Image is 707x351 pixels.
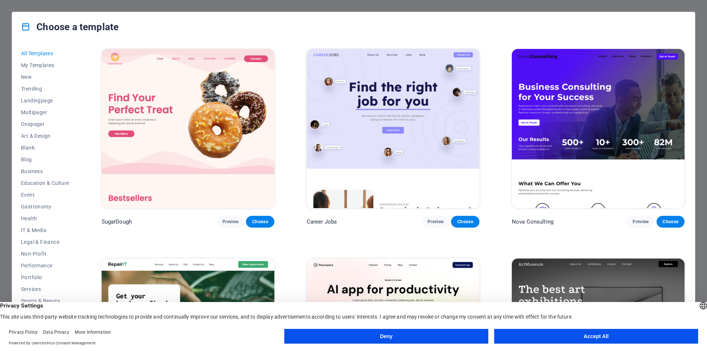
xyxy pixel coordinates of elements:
[21,204,69,210] span: Gastronomy
[21,298,69,304] span: Sports & Beauty
[307,49,479,208] img: Career Jobs
[21,213,69,224] button: Health
[21,59,69,71] button: My Templates
[21,283,69,295] button: Services
[21,121,69,127] span: Onepager
[21,239,69,245] span: Legal & Finance
[21,165,69,177] button: Business
[21,295,69,307] button: Sports & Beauty
[21,50,69,56] span: All Templates
[512,218,553,225] p: Nova Consulting
[21,74,69,80] span: New
[307,218,337,225] p: Career Jobs
[102,49,274,208] img: SugarDough
[21,260,69,271] button: Performance
[21,62,69,68] span: My Templates
[21,274,69,280] span: Portfolio
[21,224,69,236] button: IT & Media
[428,219,444,225] span: Preview
[246,216,274,228] button: Choose
[21,180,69,186] span: Education & Culture
[102,218,132,225] p: SugarDough
[21,177,69,189] button: Education & Culture
[21,154,69,165] button: Blog
[633,219,649,225] span: Preview
[252,219,268,225] span: Choose
[21,48,69,59] button: All Templates
[21,95,69,106] button: Landingpage
[21,133,69,139] span: Art & Design
[21,168,69,174] span: Business
[422,216,450,228] button: Preview
[21,248,69,260] button: Non-Profit
[21,286,69,292] span: Services
[662,219,679,225] span: Choose
[21,145,69,151] span: Blank
[512,49,685,208] img: Nova Consulting
[21,142,69,154] button: Blank
[21,106,69,118] button: Multipager
[21,109,69,115] span: Multipager
[657,216,685,228] button: Choose
[21,192,69,198] span: Event
[21,157,69,162] span: Blog
[627,216,655,228] button: Preview
[457,219,473,225] span: Choose
[21,189,69,201] button: Event
[21,118,69,130] button: Onepager
[451,216,479,228] button: Choose
[21,86,69,92] span: Trending
[21,227,69,233] span: IT & Media
[222,219,239,225] span: Preview
[21,236,69,248] button: Legal & Finance
[21,251,69,257] span: Non-Profit
[21,263,69,268] span: Performance
[21,83,69,95] button: Trending
[21,98,69,103] span: Landingpage
[21,271,69,283] button: Portfolio
[21,71,69,83] button: New
[21,201,69,213] button: Gastronomy
[217,216,245,228] button: Preview
[21,21,119,33] h4: Choose a template
[21,130,69,142] button: Art & Design
[21,215,69,221] span: Health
